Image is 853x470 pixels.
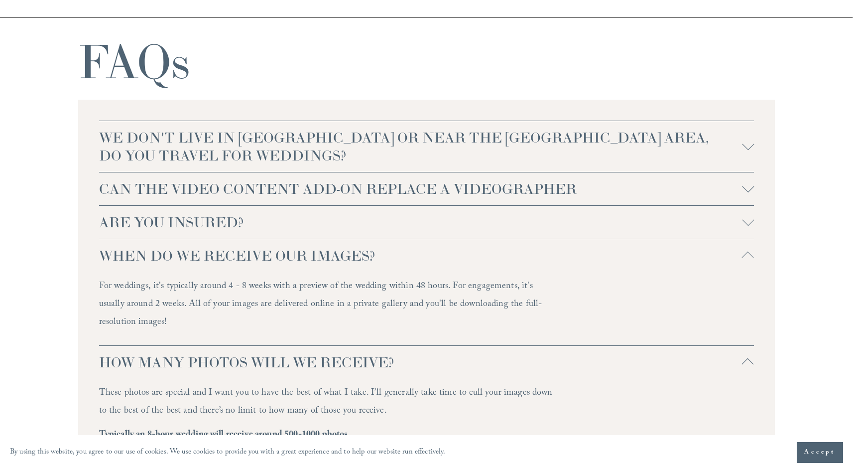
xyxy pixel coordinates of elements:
[99,129,742,164] span: WE DON'T LIVE IN [GEOGRAPHIC_DATA] OR NEAR THE [GEOGRAPHIC_DATA] AREA, DO YOU TRAVEL FOR WEDDINGS?
[99,213,742,231] span: ARE YOU INSURED?
[99,385,558,421] p: These photos are special and I want you to have the best of what I take. I’ll generally take time...
[99,172,754,205] button: CAN THE VIDEO CONTENT ADD-ON REPLACE A VIDEOGRAPHER
[804,448,836,458] span: Accept
[99,206,754,239] button: ARE YOU INSURED?
[99,239,754,272] button: WHEN DO WE RECEIVE OUR IMAGES?
[99,272,754,345] div: WHEN DO WE RECEIVE OUR IMAGES?
[99,346,754,379] button: HOW MANY PHOTOS WILL WE RECEIVE?
[10,446,446,460] p: By using this website, you agree to our use of cookies. We use cookies to provide you with a grea...
[99,428,351,443] strong: Typically an 8-hour wedding will receive around 500-1000 photos.
[797,442,843,463] button: Accept
[99,353,742,371] span: HOW MANY PHOTOS WILL WE RECEIVE?
[99,121,754,172] button: WE DON'T LIVE IN [GEOGRAPHIC_DATA] OR NEAR THE [GEOGRAPHIC_DATA] AREA, DO YOU TRAVEL FOR WEDDINGS?
[99,180,742,198] span: CAN THE VIDEO CONTENT ADD-ON REPLACE A VIDEOGRAPHER
[99,247,742,265] span: WHEN DO WE RECEIVE OUR IMAGES?
[99,278,558,332] p: For weddings, it's typically around 4 - 8 weeks with a preview of the wedding within 48 hours. Fo...
[78,38,190,86] h1: FAQs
